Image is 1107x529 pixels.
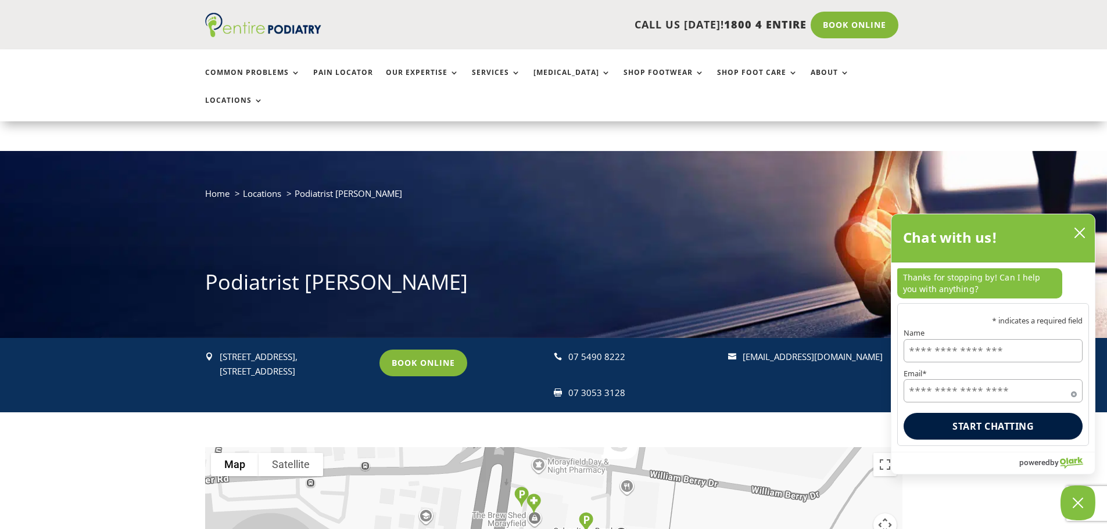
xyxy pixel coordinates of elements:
span:  [205,352,213,361]
a: Our Expertise [386,69,459,93]
span:  [554,352,562,361]
a: Entire Podiatry [205,28,321,39]
a: Book Online [811,12,898,38]
input: Email [904,379,1083,402]
a: Book Online [379,350,467,376]
a: Locations [243,188,281,199]
div: 07 3053 3128 [568,386,718,401]
a: Services [472,69,521,93]
img: logo (1) [205,13,321,37]
span: powered [1019,455,1050,470]
button: close chatbox [1070,224,1089,242]
a: About [811,69,850,93]
div: olark chatbox [891,214,1095,474]
label: Email* [904,370,1083,377]
a: Common Problems [205,69,300,93]
div: Clinic [522,489,546,519]
a: Powered by Olark [1019,452,1095,474]
h2: Chat with us! [903,226,998,249]
a: [EMAIL_ADDRESS][DOMAIN_NAME] [743,351,883,362]
button: Toggle fullscreen view [873,453,897,476]
div: chat [891,262,1095,303]
div: 07 5490 8222 [568,350,718,365]
input: Name [904,339,1083,362]
a: Home [205,188,230,199]
a: Shop Footwear [624,69,704,93]
span:  [728,352,736,361]
nav: breadcrumb [205,186,902,210]
a: [MEDICAL_DATA] [533,69,611,93]
a: Pain Locator [313,69,373,93]
button: Show street map [211,453,259,476]
p: CALL US [DATE]! [366,17,807,33]
span:  [554,388,562,397]
span: Podiatrist [PERSON_NAME] [295,188,402,199]
a: Locations [205,96,263,121]
button: Close Chatbox [1061,485,1095,520]
button: Start chatting [904,413,1083,440]
p: [STREET_ADDRESS], [STREET_ADDRESS] [220,350,369,379]
span: by [1050,455,1059,470]
button: Show satellite imagery [259,453,323,476]
p: * indicates a required field [904,317,1083,325]
h1: Podiatrist [PERSON_NAME] [205,268,902,303]
label: Name [904,329,1083,337]
span: Required field [1071,389,1077,395]
span: 1800 4 ENTIRE [724,17,807,31]
div: Parking [510,482,533,512]
a: Shop Foot Care [717,69,798,93]
p: Thanks for stopping by! Can I help you with anything? [897,268,1062,298]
